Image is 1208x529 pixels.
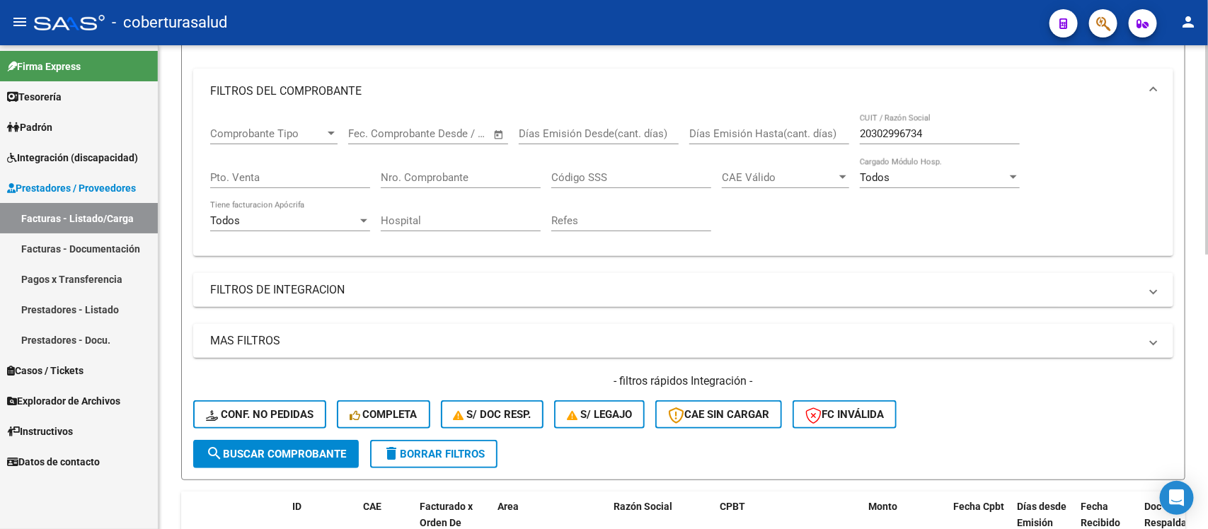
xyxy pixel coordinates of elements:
[7,120,52,135] span: Padrón
[1081,501,1120,528] span: Fecha Recibido
[112,7,227,38] span: - coberturasalud
[497,501,519,512] span: Area
[793,400,897,429] button: FC Inválida
[554,400,645,429] button: S/ legajo
[348,127,394,140] input: Start date
[363,501,381,512] span: CAE
[193,114,1173,256] div: FILTROS DEL COMPROBANTE
[860,171,890,184] span: Todos
[11,13,28,30] mat-icon: menu
[491,127,507,143] button: Open calendar
[614,501,672,512] span: Razón Social
[210,83,1139,99] mat-panel-title: FILTROS DEL COMPROBANTE
[193,324,1173,358] mat-expansion-panel-header: MAS FILTROS
[193,400,326,429] button: Conf. no pedidas
[441,400,544,429] button: S/ Doc Resp.
[210,127,325,140] span: Comprobante Tipo
[206,448,346,460] span: Buscar Comprobante
[868,501,897,512] span: Monto
[420,501,473,528] span: Facturado x Orden De
[206,445,223,462] mat-icon: search
[720,501,745,512] span: CPBT
[370,440,497,468] button: Borrar Filtros
[337,400,430,429] button: Completa
[805,408,884,421] span: FC Inválida
[722,171,836,184] span: CAE Válido
[7,150,138,165] span: Integración (discapacidad)
[407,127,476,140] input: End date
[1017,501,1066,528] span: Días desde Emisión
[7,89,62,105] span: Tesorería
[206,408,313,421] span: Conf. no pedidas
[210,282,1139,298] mat-panel-title: FILTROS DE INTEGRACION
[7,59,81,74] span: Firma Express
[1144,501,1208,528] span: Doc Respaldatoria
[1160,481,1194,515] div: Open Intercom Messenger
[7,180,136,196] span: Prestadores / Proveedores
[953,501,1004,512] span: Fecha Cpbt
[567,408,632,421] span: S/ legajo
[7,424,73,439] span: Instructivos
[668,408,769,421] span: CAE SIN CARGAR
[7,363,84,378] span: Casos / Tickets
[383,448,485,460] span: Borrar Filtros
[193,273,1173,307] mat-expansion-panel-header: FILTROS DE INTEGRACION
[350,408,418,421] span: Completa
[193,373,1173,389] h4: - filtros rápidos Integración -
[210,333,1139,349] mat-panel-title: MAS FILTROS
[454,408,531,421] span: S/ Doc Resp.
[292,501,301,512] span: ID
[193,440,359,468] button: Buscar Comprobante
[383,445,400,462] mat-icon: delete
[7,454,100,470] span: Datos de contacto
[193,69,1173,114] mat-expansion-panel-header: FILTROS DEL COMPROBANTE
[7,393,120,409] span: Explorador de Archivos
[1180,13,1197,30] mat-icon: person
[655,400,782,429] button: CAE SIN CARGAR
[210,214,240,227] span: Todos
